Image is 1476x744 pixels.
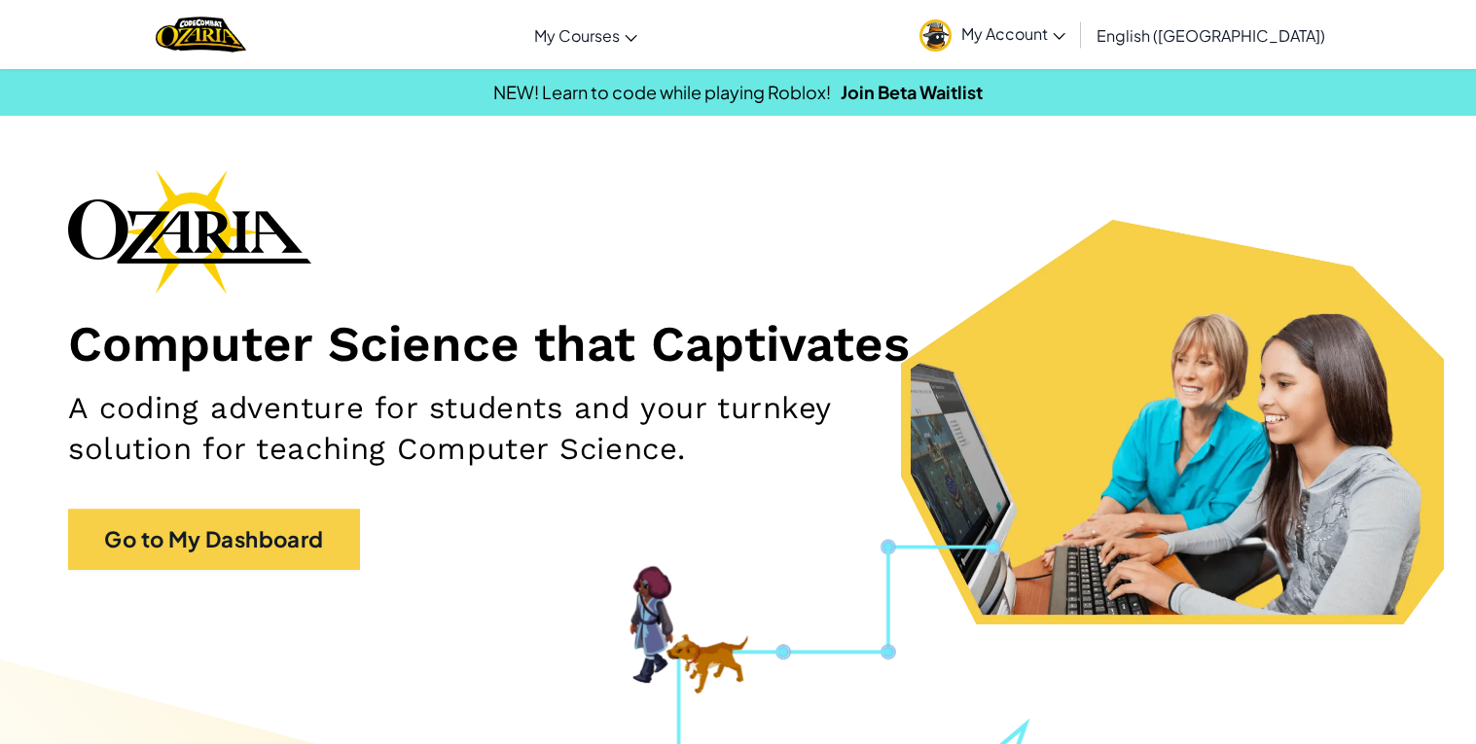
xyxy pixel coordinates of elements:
a: My Account [910,4,1075,65]
span: My Courses [534,25,620,46]
img: avatar [919,19,952,52]
h1: Computer Science that Captivates [68,313,1408,373]
a: English ([GEOGRAPHIC_DATA]) [1087,9,1335,61]
h2: A coding adventure for students and your turnkey solution for teaching Computer Science. [68,388,966,470]
img: Ozaria branding logo [68,169,311,294]
span: English ([GEOGRAPHIC_DATA]) [1097,25,1325,46]
span: NEW! Learn to code while playing Roblox! [493,81,831,103]
a: Join Beta Waitlist [841,81,983,103]
span: My Account [961,23,1065,44]
a: Go to My Dashboard [68,509,360,570]
a: Ozaria by CodeCombat logo [156,15,246,54]
a: My Courses [524,9,647,61]
img: Home [156,15,246,54]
